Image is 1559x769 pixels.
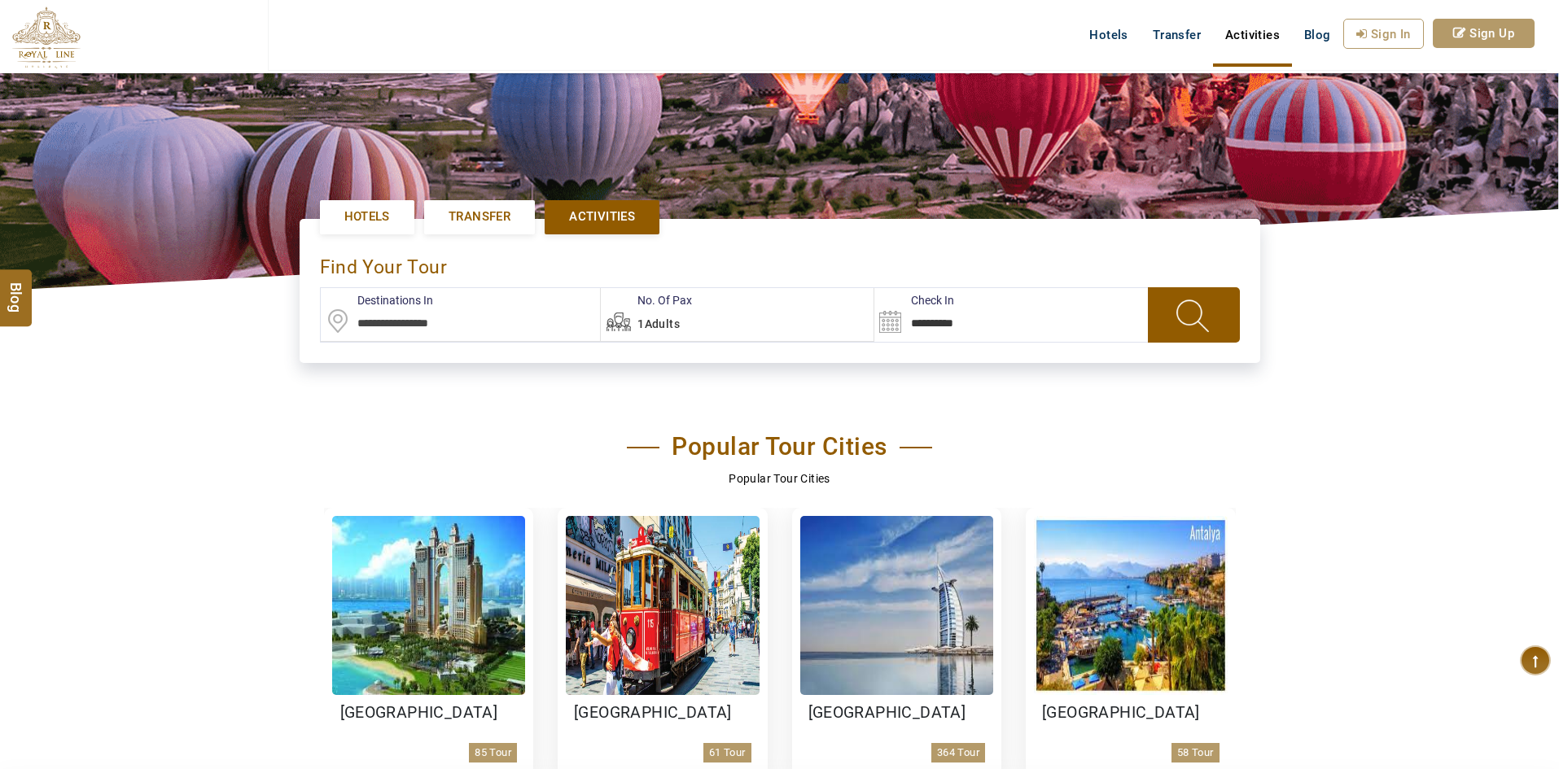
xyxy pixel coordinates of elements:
h3: [GEOGRAPHIC_DATA] [574,703,751,723]
span: 1Adults [637,317,680,330]
label: Destinations In [321,292,433,308]
h3: [GEOGRAPHIC_DATA] [340,703,518,723]
img: The Royal Line Holidays [12,7,81,68]
p: 58 Tour [1171,743,1220,762]
a: Hotels [320,200,414,234]
a: Sign In [1343,19,1424,49]
p: 364 Tour [931,743,985,762]
a: Activities [545,200,659,234]
a: Sign Up [1433,19,1535,48]
a: Transfer [1141,19,1213,51]
label: Check In [874,292,954,308]
h2: Popular Tour Cities [627,432,932,461]
h3: [GEOGRAPHIC_DATA] [1042,703,1220,723]
label: No. Of Pax [601,292,692,308]
span: Transfer [449,208,510,225]
p: 85 Tour [469,743,517,762]
a: Activities [1213,19,1292,51]
div: find your Tour [320,239,1240,287]
a: Transfer [424,200,535,234]
p: 61 Tour [703,743,751,762]
span: Blog [6,282,27,295]
span: Activities [569,208,635,225]
a: Blog [1292,19,1343,51]
span: Hotels [344,208,390,225]
a: Hotels [1077,19,1140,51]
h3: [GEOGRAPHIC_DATA] [808,703,986,723]
span: Blog [1304,28,1331,42]
p: Popular Tour Cities [324,470,1236,487]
